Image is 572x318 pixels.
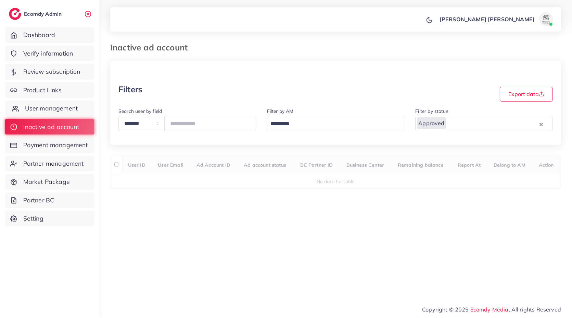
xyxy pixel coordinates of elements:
[417,117,446,129] span: Approved
[25,104,78,113] span: User management
[5,27,94,43] a: Dashboard
[539,120,543,128] button: Clear Selected
[5,192,94,208] a: Partner BC
[23,122,79,131] span: Inactive ad account
[267,108,294,115] label: Filter by AM
[267,116,405,131] div: Search for option
[9,8,63,20] a: logoEcomdy Admin
[9,8,21,20] img: logo
[23,49,73,58] span: Verify information
[500,87,553,102] button: Export data
[422,305,561,314] span: Copyright © 2025
[23,214,43,223] span: Setting
[5,137,94,153] a: Payment management
[5,174,94,190] a: Market Package
[539,12,553,26] img: avatar
[508,91,544,97] span: Export data
[5,46,94,61] a: Verify information
[5,64,94,80] a: Review subscription
[415,116,553,131] div: Search for option
[436,12,556,26] a: [PERSON_NAME] [PERSON_NAME]avatar
[23,31,55,39] span: Dashboard
[5,82,94,98] a: Product Links
[23,67,80,76] span: Review subscription
[24,11,63,17] h2: Ecomdy Admin
[5,101,94,116] a: User management
[23,159,84,168] span: Partner management
[23,141,88,150] span: Payment management
[118,84,142,94] h3: Filters
[447,119,538,129] input: Search for option
[5,119,94,135] a: Inactive ad account
[23,196,54,205] span: Partner BC
[5,211,94,226] a: Setting
[268,119,396,129] input: Search for option
[415,108,448,115] label: Filter by status
[440,15,535,23] p: [PERSON_NAME] [PERSON_NAME]
[110,43,193,52] h3: Inactive ad account
[509,305,561,314] span: , All rights Reserved
[118,108,162,115] label: Search user by field
[23,86,62,95] span: Product Links
[23,177,70,186] span: Market Package
[470,306,509,313] a: Ecomdy Media
[5,156,94,172] a: Partner management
